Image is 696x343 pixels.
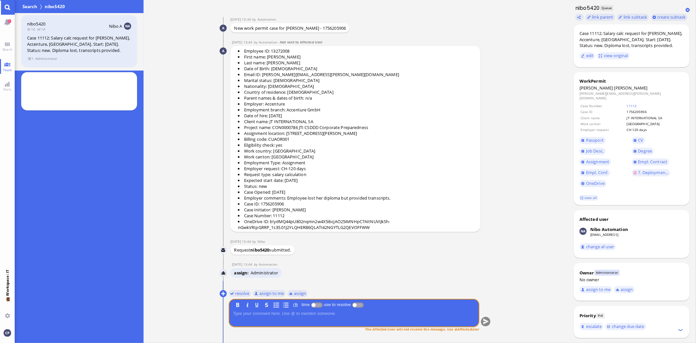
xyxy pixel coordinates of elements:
[580,228,587,235] img: Nibo Automation
[234,270,251,276] span: assign
[124,23,131,30] img: NA
[230,245,295,255] div: Request submitted.
[27,35,131,53] div: Case 11112: Salary calc request for [PERSON_NAME], Accenture, [GEOGRAPHIC_DATA]. Start: [DATE]. S...
[238,113,477,119] li: Date of hire: [DATE]
[626,127,683,132] td: CH-120 days
[651,14,688,21] button: create subtask
[592,14,613,20] span: link parent
[109,23,122,29] span: Nibo A
[238,213,477,219] li: Case Number: 11112
[238,160,477,166] li: Employment Type: Assignment
[287,290,308,297] button: assign
[638,170,669,175] span: 7. Deploymen...
[585,14,615,21] task-group-action-menu: link parent
[632,169,671,176] a: 7. Deploymen...
[323,302,352,307] label: use to resolve
[595,270,619,275] span: Administrator
[580,137,606,144] a: Passport
[238,154,477,160] li: Work canton: [GEOGRAPHIC_DATA]
[252,17,257,22] span: by
[238,89,477,95] li: Country of residence: [DEMOGRAPHIC_DATA]
[234,301,241,308] button: B
[580,216,609,222] div: Affected user
[580,52,595,59] button: edit
[232,40,254,44] span: [DATE] 13:44
[27,21,45,27] a: nibo5420
[254,262,259,267] span: by
[229,290,251,297] button: resolve
[238,136,477,142] li: Billing code: CUAOR001
[624,14,647,20] span: link subtask
[638,148,652,154] span: Degree
[614,286,635,293] button: assign
[251,270,278,276] li: Administrator
[238,189,477,195] li: Case Opened: [DATE]
[238,107,477,113] li: Employment branch: Accenture GmbH
[238,195,477,201] li: Employer comments: Employee lost her diploma but provided transcripts.
[580,323,604,330] button: escalate
[259,262,277,267] span: automation@bluelakelegal.com
[244,301,251,308] button: I
[626,109,683,114] td: 1756205906
[230,17,252,22] span: [DATE] 13:44
[580,78,684,84] div: WorkPermit
[259,40,277,44] span: automation@bluelakelegal.com
[263,301,270,308] button: S
[580,270,594,276] div: Owner
[1,47,14,52] span: Board
[238,77,477,83] li: Marital status: [DEMOGRAPHIC_DATA]
[580,313,596,318] div: Priority
[238,66,477,72] li: Date of Birth: [DEMOGRAPHIC_DATA]
[238,101,477,107] li: Employer: Accenture
[598,313,601,318] span: Pr
[238,72,477,77] li: Email ID: [PERSON_NAME][EMAIL_ADDRESS][PERSON_NAME][DOMAIN_NAME]
[580,85,613,91] span: [PERSON_NAME]
[238,95,477,101] li: Parent names & dates of birth: n/a
[220,24,227,32] img: Automation
[257,17,276,22] span: automation@bluelakelegal.com
[238,142,477,148] li: Eligibility check: yes
[43,3,66,10] span: nibo5420
[638,137,643,143] span: CV
[597,52,630,59] button: view original
[352,302,364,307] p-inputswitch: use to resolve
[27,56,34,61] span: view 1 items
[27,27,37,31] span: 1d
[238,171,477,177] li: Request type: salary calculation
[279,40,323,44] span: -
[579,195,598,201] a: view all
[590,232,618,237] a: [EMAIL_ADDRESS]
[254,40,259,44] span: by
[238,124,477,130] li: Project name: CON0000786 JTI CSDDD Corporate Preparedness
[230,239,252,244] span: [DATE] 13:44
[252,239,257,244] span: by
[574,4,600,12] h1: nibo5420
[238,177,477,183] li: Expected start date: [DATE]
[230,23,349,33] div: New work permit case for [PERSON_NAME] - 1756205906
[580,243,616,251] button: change af user
[280,40,323,44] span: Not sent to Affected User
[8,19,11,23] span: 1
[238,166,477,171] li: Employer request: CH-120 days
[600,5,613,11] span: Queue
[626,121,683,126] td: [GEOGRAPHIC_DATA]
[580,115,626,121] td: Client name
[311,302,323,307] p-inputswitch: Log time spent
[601,313,603,318] span: 8
[238,130,477,136] li: Assignment location: [STREET_ADDRESS][PERSON_NAME]
[580,30,684,49] div: Case 11112: Salary calc request for [PERSON_NAME], Accenture, [GEOGRAPHIC_DATA]. Start: [DATE]. S...
[365,327,479,331] span: The Affected User will not receive the message. Use @AffectedUser
[586,148,604,154] span: Job Desc.
[238,60,477,66] li: Last name: [PERSON_NAME]
[238,83,477,89] li: Nationality: [DEMOGRAPHIC_DATA]
[238,119,477,124] li: Client name: JT INTERNATIONAL SA
[586,170,608,175] span: Empl. Conf.
[238,54,477,60] li: First name: [PERSON_NAME]
[638,159,668,165] span: Empl. Contract
[21,3,39,10] span: Search
[605,323,646,330] button: change due date
[626,115,683,121] td: JT INTERNATIONAL SA
[580,180,607,187] a: OneDrive
[238,148,477,154] li: Work country: [GEOGRAPHIC_DATA]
